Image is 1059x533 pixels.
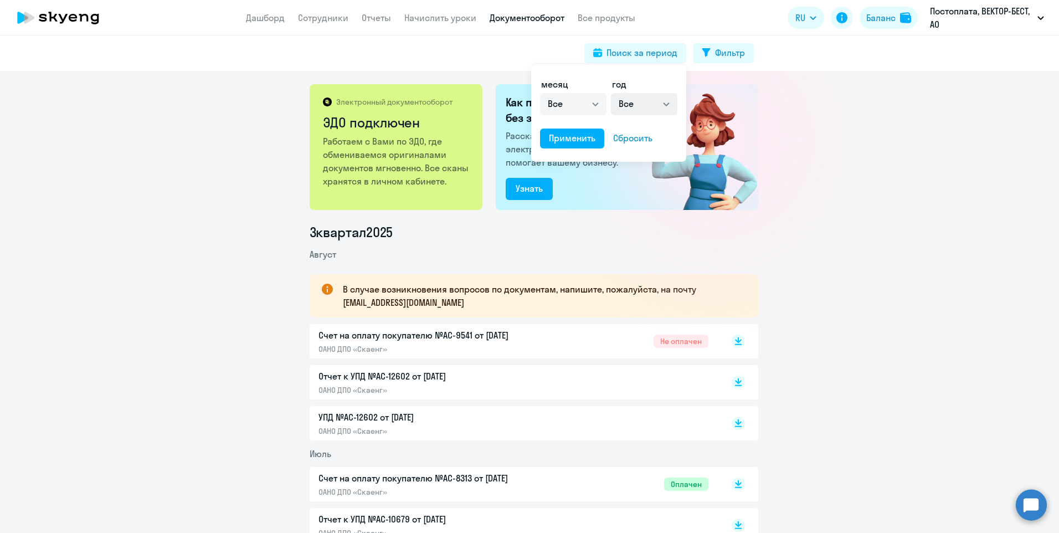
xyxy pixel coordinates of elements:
[604,129,661,148] button: Сбросить
[613,131,652,145] div: Сбросить
[540,129,604,148] button: Применить
[612,79,626,90] span: год
[549,131,595,145] div: Применить
[541,79,568,90] span: месяц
